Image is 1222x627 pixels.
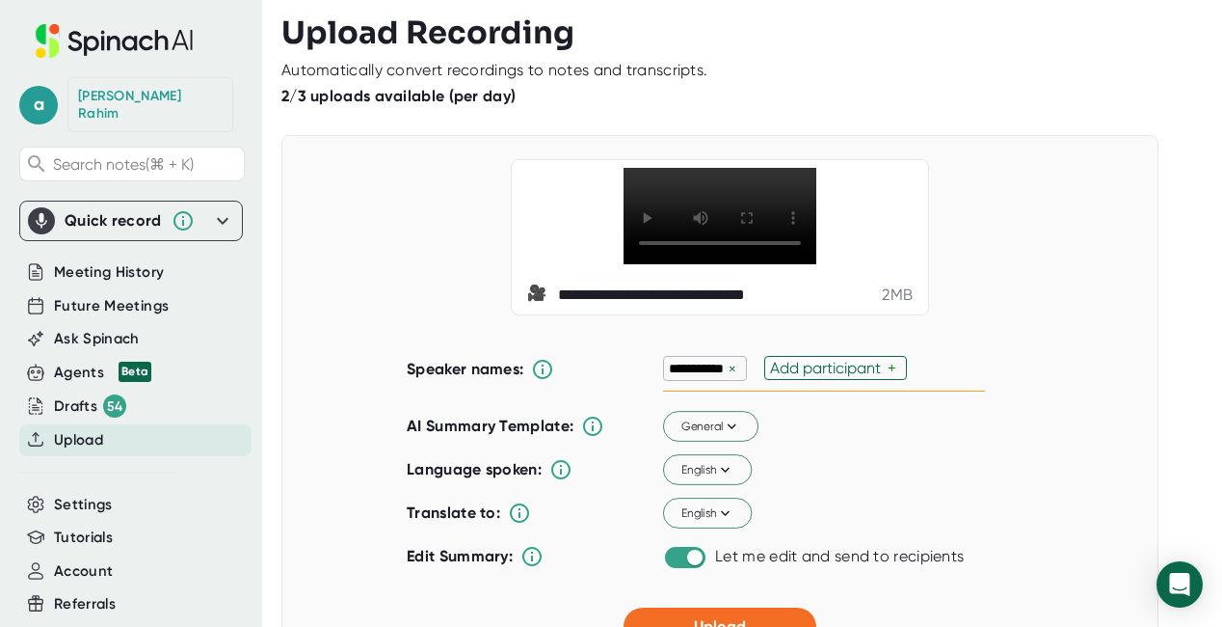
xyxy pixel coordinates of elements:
[281,87,516,105] b: 2/3 uploads available (per day)
[407,504,500,522] b: Translate to:
[54,560,113,583] button: Account
[103,395,126,418] div: 54
[53,155,194,174] span: Search notes (⌘ + K)
[681,504,734,522] span: English
[681,461,734,478] span: English
[715,547,964,566] div: Let me edit and send to recipients
[54,593,116,615] button: Referrals
[882,286,913,305] div: 2 MB
[54,395,126,418] button: Drafts 54
[281,14,1203,51] h3: Upload Recording
[54,362,151,384] div: Agents
[54,261,164,284] button: Meeting History
[888,359,901,377] div: +
[78,88,223,122] div: Abdul Rahim
[54,295,169,317] button: Future Meetings
[1156,561,1203,608] div: Open Intercom Messenger
[407,460,542,478] b: Language spoken:
[724,360,741,378] div: ×
[54,395,126,418] div: Drafts
[527,284,550,307] span: video
[54,328,140,350] button: Ask Spinach
[54,494,113,516] button: Settings
[407,547,513,565] b: Edit Summary:
[65,211,162,231] div: Quick record
[19,86,58,124] span: a
[54,362,151,384] button: Agents Beta
[119,362,151,382] div: Beta
[28,202,234,240] div: Quick record
[54,527,113,549] button: Tutorials
[281,61,707,80] div: Automatically convert recordings to notes and transcripts.
[54,429,103,451] button: Upload
[681,418,741,435] span: General
[770,359,888,377] div: Add participant
[407,417,573,436] b: AI Summary Template:
[407,360,523,378] b: Speaker names:
[663,499,752,530] button: English
[663,455,752,486] button: English
[663,412,758,443] button: General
